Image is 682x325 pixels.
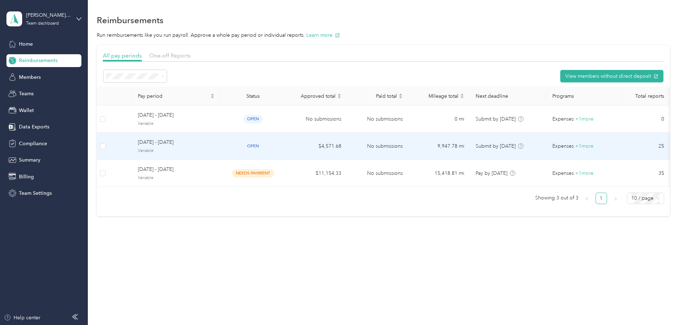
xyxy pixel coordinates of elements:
td: No submissions [286,106,347,133]
span: Teams [19,90,34,97]
span: One-off Reports [149,52,191,59]
iframe: Everlance-gr Chat Button Frame [642,285,682,325]
span: Summary [19,156,40,164]
td: No submissions [347,106,408,133]
span: Variable [138,121,215,127]
span: caret-down [210,95,215,100]
span: caret-up [337,92,341,97]
span: Home [19,40,33,48]
span: caret-down [460,95,464,100]
h1: Reimbursements [97,16,164,24]
button: View members without direct deposit [560,70,663,82]
span: left [585,197,589,201]
th: Mileage total [408,87,470,106]
span: Paid total [353,93,397,99]
span: open [244,142,263,150]
button: Help center [4,314,40,321]
div: Status [226,93,280,99]
th: Pay period [132,87,220,106]
button: right [610,193,621,204]
span: caret-up [210,92,215,97]
span: Billing [19,173,34,181]
button: left [581,193,593,204]
td: $11,154.33 [286,160,347,187]
a: 1 [596,193,607,204]
div: [PERSON_NAME] Bros [26,11,71,19]
span: Variable [138,148,215,154]
span: right [613,197,618,201]
li: Previous Page [581,193,593,204]
p: Run reimbursements like you run payroll. Approve a whole pay period or individual reports. [97,31,670,39]
span: needs payment [232,169,274,177]
div: Page Size [627,193,664,204]
span: All pay periods [103,52,142,59]
span: open [244,115,263,123]
span: Members [19,73,41,81]
span: + 1 more [575,143,593,149]
span: caret-down [398,95,403,100]
span: [DATE] - [DATE] [138,138,215,146]
span: caret-down [337,95,341,100]
td: No submissions [347,160,408,187]
span: caret-up [460,92,464,97]
li: Next Page [610,193,621,204]
th: Approved total [286,87,347,106]
th: Total reports [623,87,670,106]
span: Variable [138,175,215,181]
th: Programs [547,87,623,106]
span: Submit by [DATE] [476,116,516,122]
td: No submissions [347,133,408,160]
span: Reimbursements [19,57,57,64]
th: Paid total [347,87,408,106]
li: 1 [596,193,607,204]
span: Expenses [552,169,574,177]
td: 15,418.81 mi [408,160,470,187]
span: Expenses [552,115,574,123]
span: + 1 more [575,170,593,176]
span: Mileage total [414,93,458,99]
span: Submit by [DATE] [476,143,516,149]
span: [DATE] - [DATE] [138,166,215,173]
span: Approved total [291,93,336,99]
span: Pay period [138,93,209,99]
td: 0 [623,106,670,133]
span: Team Settings [19,189,52,197]
td: 25 [623,133,670,160]
td: 9,947.78 mi [408,133,470,160]
span: Showing 3 out of 3 [535,193,578,203]
span: Expenses [552,142,574,150]
span: + 1 more [575,116,593,122]
span: 10 / page [631,193,660,204]
span: Wallet [19,107,34,114]
span: Data Exports [19,123,49,131]
span: [DATE] - [DATE] [138,111,215,119]
span: Compliance [19,140,47,147]
span: caret-up [398,92,403,97]
span: Pay by [DATE] [476,170,507,176]
td: 35 [623,160,670,187]
div: Team dashboard [26,21,59,26]
td: $4,571.68 [286,133,347,160]
td: 0 mi [408,106,470,133]
button: Learn more [306,31,340,39]
th: Next deadline [470,87,547,106]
